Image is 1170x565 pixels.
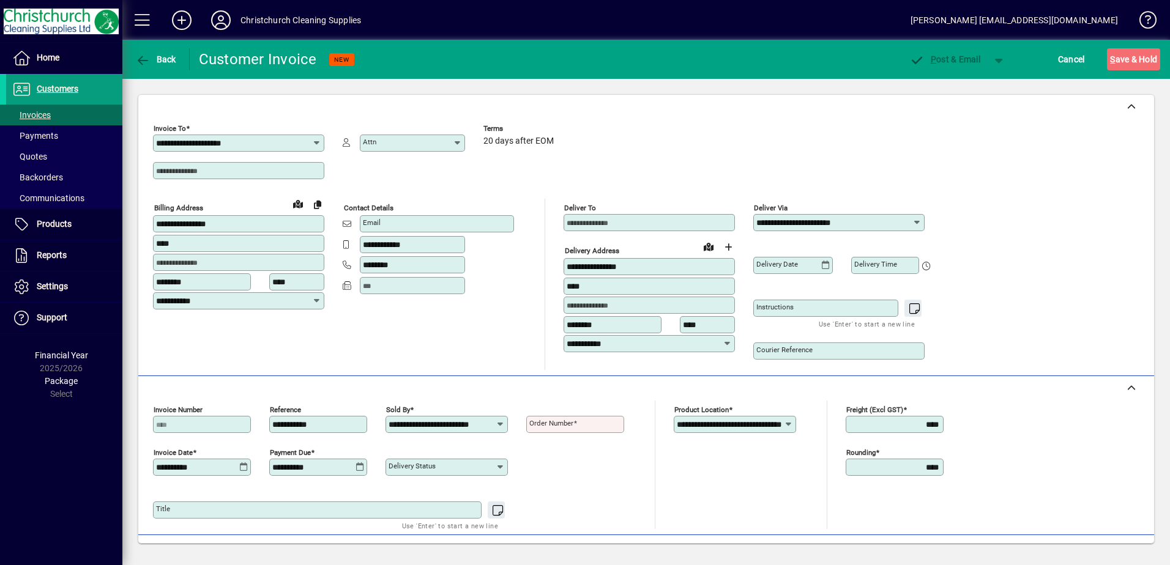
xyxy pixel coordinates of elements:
[35,350,88,360] span: Financial Year
[909,54,980,64] span: ost & Email
[37,250,67,260] span: Reports
[156,504,170,513] mat-label: Title
[402,519,498,533] mat-hint: Use 'Enter' to start a new line
[201,9,240,31] button: Profile
[6,146,122,167] a: Quotes
[911,10,1118,30] div: [PERSON_NAME] [EMAIL_ADDRESS][DOMAIN_NAME]
[154,405,203,414] mat-label: Invoice number
[37,281,68,291] span: Settings
[6,188,122,209] a: Communications
[45,376,78,386] span: Package
[37,312,67,322] span: Support
[334,56,349,64] span: NEW
[846,405,903,414] mat-label: Freight (excl GST)
[12,131,58,141] span: Payments
[819,317,915,331] mat-hint: Use 'Enter' to start a new line
[699,237,718,256] a: View on map
[363,218,381,227] mat-label: Email
[363,138,376,146] mat-label: Attn
[483,136,554,146] span: 20 days after EOM
[1058,50,1085,69] span: Cancel
[931,54,936,64] span: P
[154,448,193,457] mat-label: Invoice date
[308,194,327,214] button: Copy to Delivery address
[162,9,201,31] button: Add
[1071,542,1120,562] span: Product
[754,204,788,212] mat-label: Deliver via
[718,237,738,257] button: Choose address
[6,125,122,146] a: Payments
[6,209,122,240] a: Products
[854,260,897,268] mat-label: Delivery time
[756,260,798,268] mat-label: Delivery date
[389,462,436,470] mat-label: Delivery status
[6,167,122,188] a: Backorders
[529,419,573,427] mat-label: Order number
[122,48,190,70] app-page-header-button: Back
[483,125,557,133] span: Terms
[6,105,122,125] a: Invoices
[903,48,986,70] button: Post & Email
[6,271,122,302] a: Settings
[846,448,876,457] mat-label: Rounding
[386,405,410,414] mat-label: Sold by
[756,345,813,354] mat-label: Courier Reference
[6,240,122,271] a: Reports
[12,193,84,203] span: Communications
[199,50,317,69] div: Customer Invoice
[37,219,72,229] span: Products
[6,303,122,333] a: Support
[6,43,122,73] a: Home
[37,53,59,62] span: Home
[270,448,311,457] mat-label: Payment due
[12,110,51,120] span: Invoices
[132,48,179,70] button: Back
[12,172,63,182] span: Backorders
[836,541,908,563] button: Product History
[841,542,903,562] span: Product History
[1130,2,1155,42] a: Knowledge Base
[1110,50,1157,69] span: ave & Hold
[37,84,78,94] span: Customers
[288,194,308,213] a: View on map
[674,405,729,414] mat-label: Product location
[240,10,361,30] div: Christchurch Cleaning Supplies
[154,124,186,133] mat-label: Invoice To
[564,204,596,212] mat-label: Deliver To
[270,405,301,414] mat-label: Reference
[135,54,176,64] span: Back
[1055,48,1088,70] button: Cancel
[1107,48,1160,70] button: Save & Hold
[12,152,47,161] span: Quotes
[756,303,794,311] mat-label: Instructions
[1110,54,1115,64] span: S
[1065,541,1127,563] button: Product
